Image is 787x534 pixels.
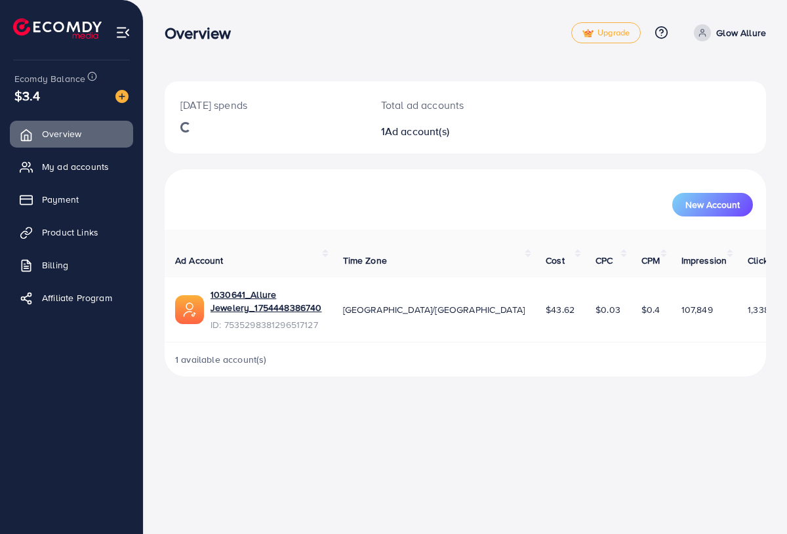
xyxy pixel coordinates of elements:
[716,25,766,41] p: Glow Allure
[175,295,204,324] img: ic-ads-acc.e4c84228.svg
[10,285,133,311] a: Affiliate Program
[595,254,613,267] span: CPC
[13,18,102,39] img: logo
[42,226,98,239] span: Product Links
[14,72,85,85] span: Ecomdy Balance
[42,160,109,173] span: My ad accounts
[641,254,660,267] span: CPM
[748,303,769,316] span: 1,338
[546,254,565,267] span: Cost
[385,124,449,138] span: Ad account(s)
[211,288,322,315] a: 1030641_Allure Jewelery_1754448386740
[641,303,660,316] span: $0.4
[748,254,773,267] span: Clicks
[582,29,594,38] img: tick
[42,193,79,206] span: Payment
[381,125,500,138] h2: 1
[10,252,133,278] a: Billing
[14,86,41,105] span: $3.4
[582,28,630,38] span: Upgrade
[211,318,322,331] span: ID: 7535298381296517127
[685,200,740,209] span: New Account
[175,353,267,366] span: 1 available account(s)
[546,303,575,316] span: $43.62
[595,303,620,316] span: $0.03
[10,219,133,245] a: Product Links
[10,154,133,180] a: My ad accounts
[165,24,241,43] h3: Overview
[681,254,727,267] span: Impression
[42,258,68,272] span: Billing
[343,254,387,267] span: Time Zone
[10,121,133,147] a: Overview
[571,22,641,43] a: tickUpgrade
[10,186,133,213] a: Payment
[175,254,224,267] span: Ad Account
[681,303,713,316] span: 107,849
[343,303,525,316] span: [GEOGRAPHIC_DATA]/[GEOGRAPHIC_DATA]
[115,90,129,103] img: image
[689,24,766,41] a: Glow Allure
[381,97,500,113] p: Total ad accounts
[672,193,753,216] button: New Account
[42,291,112,304] span: Affiliate Program
[115,25,131,40] img: menu
[180,97,350,113] p: [DATE] spends
[42,127,81,140] span: Overview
